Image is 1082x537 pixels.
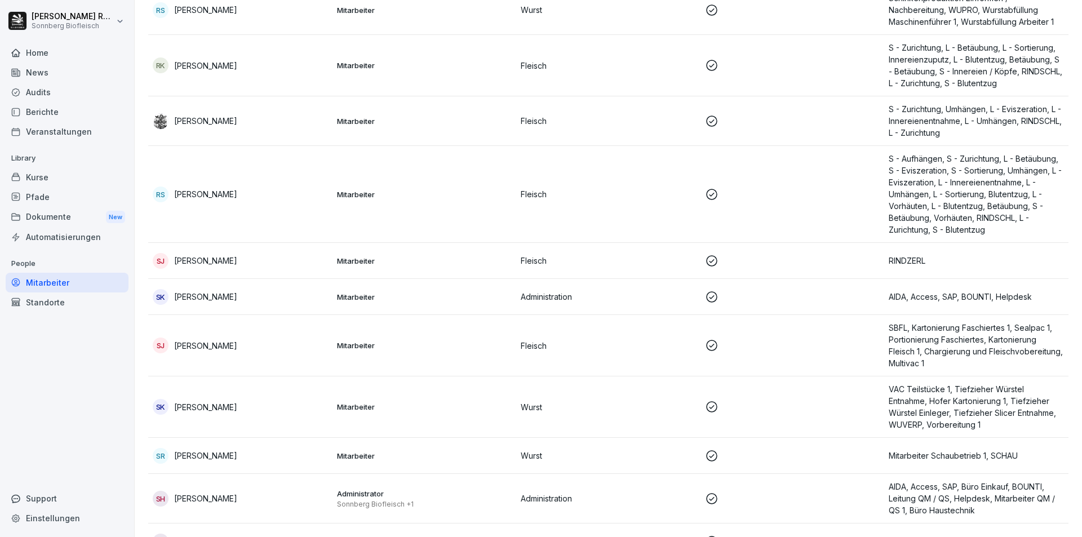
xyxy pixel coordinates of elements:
p: Fleisch [521,255,696,267]
p: Library [6,149,128,167]
p: [PERSON_NAME] [174,450,237,461]
a: Einstellungen [6,508,128,528]
p: [PERSON_NAME] [174,401,237,413]
p: S - Zurichtung, Umhängen, L - Eviszeration, L - Innereienentnahme, L - Umhängen, RINDSCHL, L - Zu... [889,103,1064,139]
div: RS [153,187,168,202]
p: Wurst [521,401,696,413]
p: [PERSON_NAME] [174,291,237,303]
p: Fleisch [521,188,696,200]
p: Wurst [521,4,696,16]
p: Sonnberg Biofleisch [32,22,114,30]
p: [PERSON_NAME] Rafetseder [32,12,114,21]
p: S - Aufhängen, S - Zurichtung, L - Betäubung, S - Eviszeration, S - Sortierung, Umhängen, L - Evi... [889,153,1064,236]
p: Mitarbeiter [337,116,512,126]
p: Mitarbeiter [337,292,512,302]
div: SH [153,491,168,507]
p: Administration [521,492,696,504]
a: Audits [6,82,128,102]
a: Berichte [6,102,128,122]
a: Pfade [6,187,128,207]
p: Mitarbeiter [337,5,512,15]
div: Dokumente [6,207,128,228]
p: Fleisch [521,115,696,127]
a: Automatisierungen [6,227,128,247]
p: [PERSON_NAME] [174,4,237,16]
a: Mitarbeiter [6,273,128,292]
p: Fleisch [521,60,696,72]
p: People [6,255,128,273]
p: SBFL, Kartonierung Faschiertes 1, Sealpac 1, Portionierung Faschiertes, Kartonierung Fleisch 1, C... [889,322,1064,369]
a: Home [6,43,128,63]
div: RK [153,57,168,73]
p: [PERSON_NAME] [174,60,237,72]
p: AIDA, Access, SAP, Büro Einkauf, BOUNTI, Leitung QM / QS, Helpdesk, Mitarbeiter QM / QS 1, Büro H... [889,481,1064,516]
p: VAC Teilstücke 1, Tiefzieher Würstel Entnahme, Hofer Kartonierung 1, Tiefzieher Würstel Einleger,... [889,383,1064,431]
p: RINDZERL [889,255,1064,267]
p: [PERSON_NAME] [174,340,237,352]
p: Wurst [521,450,696,461]
a: News [6,63,128,82]
a: DokumenteNew [6,207,128,228]
p: Mitarbeiter [337,451,512,461]
p: Mitarbeiter [337,402,512,412]
p: [PERSON_NAME] [174,115,237,127]
div: SR [153,448,168,464]
p: S - Zurichtung, L - Betäubung, L - Sortierung, Innereienzuputz, L - Blutentzug, Betäubung, S - Be... [889,42,1064,89]
p: Mitarbeiter [337,256,512,266]
p: [PERSON_NAME] [174,492,237,504]
p: Administration [521,291,696,303]
p: Mitarbeiter [337,189,512,199]
a: Veranstaltungen [6,122,128,141]
div: SK [153,289,168,305]
p: AIDA, Access, SAP, BOUNTI, Helpdesk [889,291,1064,303]
div: SJ [153,253,168,269]
div: SJ [153,338,168,353]
p: Fleisch [521,340,696,352]
img: nzbmf5um3glqluyx4ht2syjj.png [153,113,168,129]
div: RS [153,2,168,18]
p: Administrator [337,489,512,499]
div: Support [6,489,128,508]
p: [PERSON_NAME] [174,188,237,200]
p: Sonnberg Biofleisch +1 [337,500,512,509]
p: Mitarbeiter [337,60,512,70]
div: New [106,211,125,224]
p: Mitarbeiter [337,340,512,350]
p: Mitarbeiter Schaubetrieb 1, SCHAU [889,450,1064,461]
div: SK [153,399,168,415]
a: Standorte [6,292,128,312]
p: [PERSON_NAME] [174,255,237,267]
a: Kurse [6,167,128,187]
